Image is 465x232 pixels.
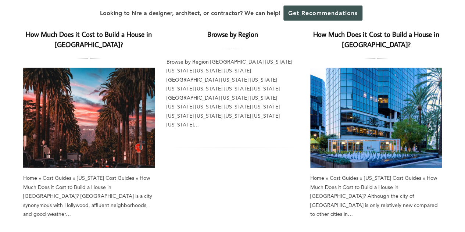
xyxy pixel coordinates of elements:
div: Home » Cost Guides » [US_STATE] Cost Guides » How Much Does it Cost to Build a House in [GEOGRAPH... [310,174,442,219]
div: Home » Cost Guides » [US_STATE] Cost Guides » How Much Does it Cost to Build a House in [GEOGRAPH... [23,174,155,219]
a: How Much Does it Cost to Build a House in [GEOGRAPHIC_DATA]? [26,29,152,49]
div: Browse by Region [GEOGRAPHIC_DATA] [US_STATE] [US_STATE] [US_STATE] [US_STATE] [GEOGRAPHIC_DATA] ... [167,57,298,129]
a: How Much Does it Cost to Build a House in [GEOGRAPHIC_DATA]? [313,29,439,49]
a: How Much Does it Cost to Build a House in [GEOGRAPHIC_DATA]? [310,68,442,168]
a: How Much Does it Cost to Build a House in [GEOGRAPHIC_DATA]? [23,68,155,168]
a: Browse by Region [207,29,258,39]
a: Get Recommendations [283,6,362,21]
